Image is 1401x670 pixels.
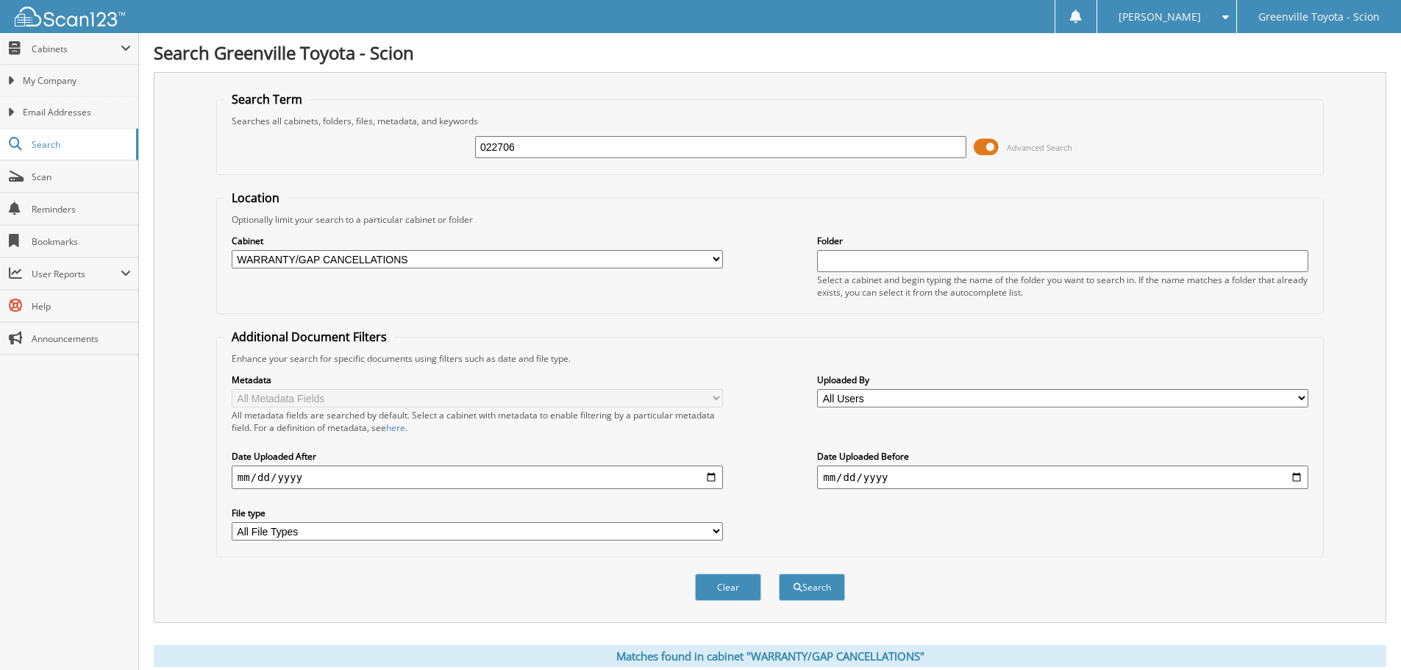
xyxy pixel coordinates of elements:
label: File type [232,507,723,519]
label: Date Uploaded After [232,450,723,463]
button: Clear [695,574,761,601]
span: User Reports [32,268,121,280]
span: Advanced Search [1007,142,1072,153]
a: here [386,421,405,434]
span: My Company [23,74,131,88]
div: Enhance your search for specific documents using filters such as date and file type. [224,352,1316,365]
span: Announcements [32,332,131,345]
legend: Location [224,190,287,206]
legend: Search Term [224,91,310,107]
legend: Additional Document Filters [224,329,394,345]
span: [PERSON_NAME] [1119,13,1201,21]
span: Search [32,138,129,151]
label: Cabinet [232,235,723,247]
div: Optionally limit your search to a particular cabinet or folder [224,213,1316,226]
span: Bookmarks [32,235,131,248]
div: Searches all cabinets, folders, files, metadata, and keywords [224,115,1316,127]
span: Scan [32,171,131,183]
span: Cabinets [32,43,121,55]
label: Folder [817,235,1308,247]
span: Email Addresses [23,106,131,119]
span: Reminders [32,203,131,215]
img: scan123-logo-white.svg [15,7,125,26]
span: Help [32,300,131,313]
div: Matches found in cabinet "WARRANTY/GAP CANCELLATIONS" [154,645,1386,667]
div: Select a cabinet and begin typing the name of the folder you want to search in. If the name match... [817,274,1308,299]
label: Uploaded By [817,374,1308,386]
input: end [817,466,1308,489]
label: Date Uploaded Before [817,450,1308,463]
input: start [232,466,723,489]
span: Greenville Toyota - Scion [1258,13,1380,21]
h1: Search Greenville Toyota - Scion [154,40,1386,65]
button: Search [779,574,845,601]
div: All metadata fields are searched by default. Select a cabinet with metadata to enable filtering b... [232,409,723,434]
label: Metadata [232,374,723,386]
